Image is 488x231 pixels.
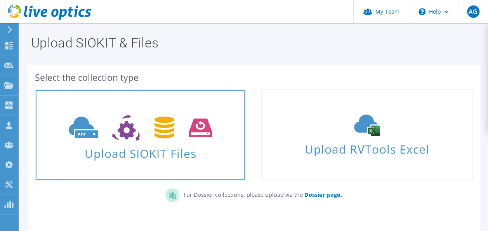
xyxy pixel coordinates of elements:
[261,89,472,180] a: Upload RVTools Excel
[467,5,479,18] span: AG
[304,191,342,198] b: Dossier page.
[35,89,246,180] a: Upload SIOKIT Files
[35,73,472,82] div: Select the collection type
[179,188,342,199] p: For Dossier collections, please upload via the
[31,36,472,49] h1: Upload SIOKIT & Files
[419,8,425,15] svg: \n
[262,139,471,156] span: Upload RVTools Excel
[302,191,342,198] a: Dossier page.
[36,143,245,159] span: Upload SIOKIT Files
